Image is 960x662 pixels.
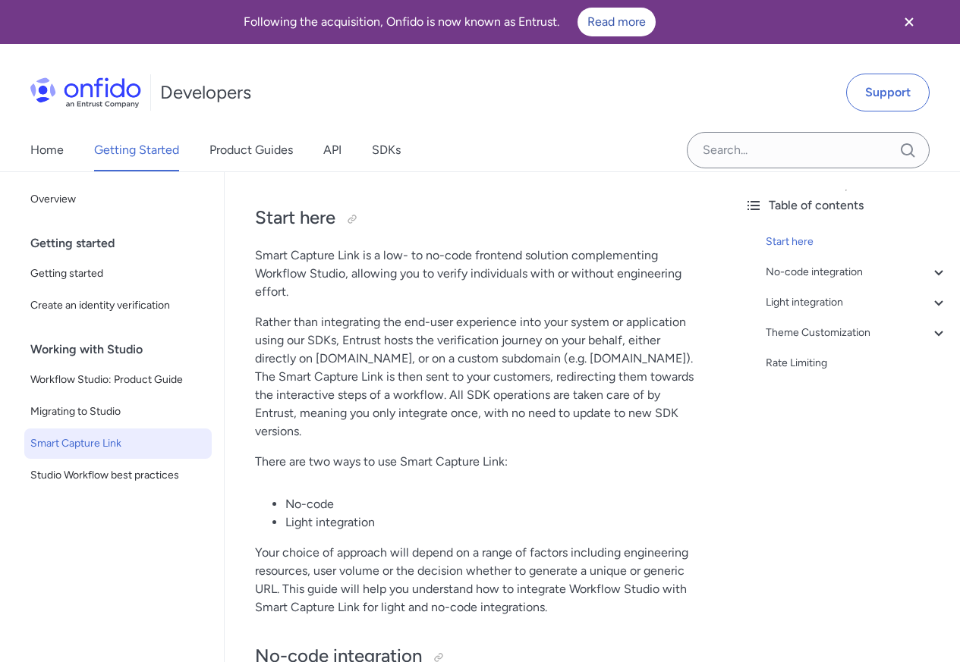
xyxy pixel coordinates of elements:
[30,265,206,283] span: Getting started
[285,513,702,532] li: Light integration
[255,206,702,231] h2: Start here
[766,324,948,342] a: Theme Customization
[323,129,342,171] a: API
[766,293,948,312] a: Light integration
[578,8,656,36] a: Read more
[24,184,212,215] a: Overview
[255,246,702,301] p: Smart Capture Link is a low- to no-code frontend solution complementing Workflow Studio, allowing...
[766,233,948,251] a: Start here
[18,8,881,36] div: Following the acquisition, Onfido is now known as Entrust.
[30,371,206,389] span: Workflow Studio: Product Guide
[766,263,948,281] a: No-code integration
[30,190,206,209] span: Overview
[372,129,401,171] a: SDKs
[766,354,948,372] a: Rate Limiting
[30,435,206,453] span: Smart Capture Link
[30,129,64,171] a: Home
[30,403,206,421] span: Migrating to Studio
[24,397,212,427] a: Migrating to Studio
[30,466,206,485] span: Studio Workflow best practices
[255,544,702,617] p: Your choice of approach will depend on a range of factors including engineering resources, user v...
[285,495,702,513] li: No-code
[30,77,141,108] img: Onfido Logo
[881,3,937,41] button: Close banner
[687,132,930,168] input: Onfido search input field
[30,228,218,259] div: Getting started
[209,129,293,171] a: Product Guides
[160,80,251,105] h1: Developers
[846,74,930,111] a: Support
[24,365,212,395] a: Workflow Studio: Product Guide
[255,453,702,471] p: There are two ways to use Smart Capture Link:
[24,428,212,459] a: Smart Capture Link
[30,296,206,315] span: Create an identity verification
[24,259,212,289] a: Getting started
[255,313,702,441] p: Rather than integrating the end-user experience into your system or application using our SDKs, E...
[900,13,918,31] svg: Close banner
[24,290,212,321] a: Create an identity verification
[24,460,212,491] a: Studio Workflow best practices
[94,129,179,171] a: Getting Started
[30,334,218,365] div: Working with Studio
[744,196,948,215] div: Table of contents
